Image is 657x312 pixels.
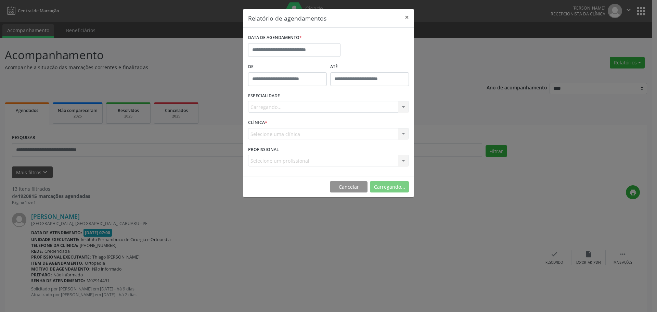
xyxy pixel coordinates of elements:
[248,117,267,128] label: CLÍNICA
[330,181,368,193] button: Cancelar
[248,91,280,101] label: ESPECIALIDADE
[370,181,409,193] button: Carregando...
[248,144,279,155] label: PROFISSIONAL
[248,14,326,23] h5: Relatório de agendamentos
[248,62,327,72] label: De
[248,33,302,43] label: DATA DE AGENDAMENTO
[400,9,414,26] button: Close
[330,62,409,72] label: ATÉ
